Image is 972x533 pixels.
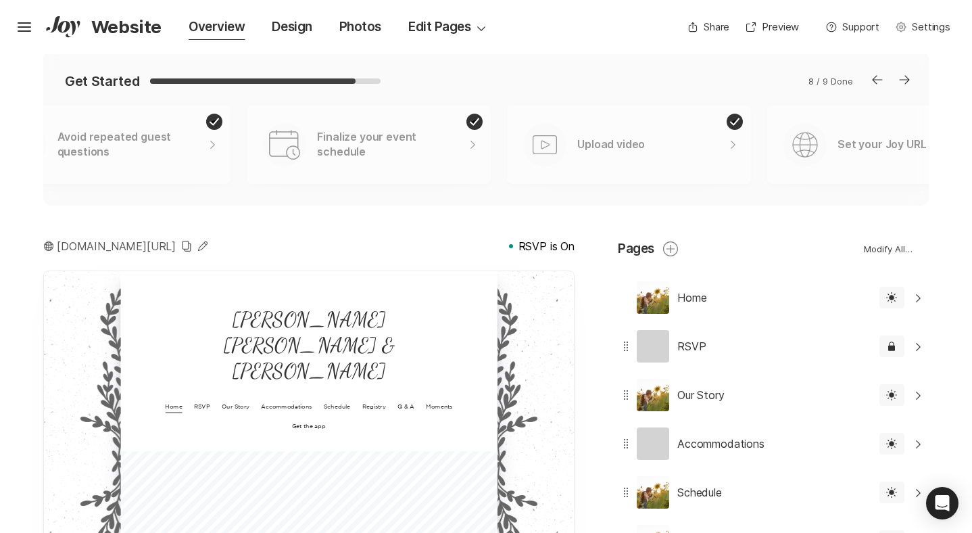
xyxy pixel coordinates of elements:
[585,234,628,263] a: Registry
[509,238,575,254] a: RSVP is On
[518,238,575,254] p: RSVP is On
[702,234,751,263] a: Moments
[888,16,958,38] a: Settings
[57,130,197,160] p: Avoid repeated guest questions
[399,234,493,263] a: Accommodations
[57,238,176,254] p: [DOMAIN_NAME][URL]
[864,243,913,255] p: Modify All…
[223,234,254,263] a: Home
[677,338,706,354] p: RSVP
[317,130,456,160] p: Finalize your event schedule
[339,18,381,37] div: Photos
[677,436,764,452] p: Accommodations
[189,18,245,37] div: Overview
[808,75,853,87] p: 8 / 9 Done
[65,73,139,89] p: Get Started
[408,18,489,37] div: Edit Pages
[650,234,681,263] a: Q & A
[276,234,306,263] a: RSVP
[456,270,518,299] a: Get the app
[514,234,563,263] a: Schedule
[327,234,378,263] a: Our Story
[926,487,958,519] div: Open Intercom Messenger
[818,16,888,38] button: Support
[618,239,654,258] p: Pages
[91,16,162,37] p: Website
[679,16,737,38] button: Share
[677,484,722,501] p: Schedule
[677,387,725,403] p: Our Story
[677,289,706,306] p: Home
[577,137,645,152] p: Upload video
[243,65,730,207] p: [PERSON_NAME] [PERSON_NAME] & [PERSON_NAME]
[272,18,312,37] div: Design
[837,137,926,152] p: Set your Joy URL
[737,16,807,38] a: Preview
